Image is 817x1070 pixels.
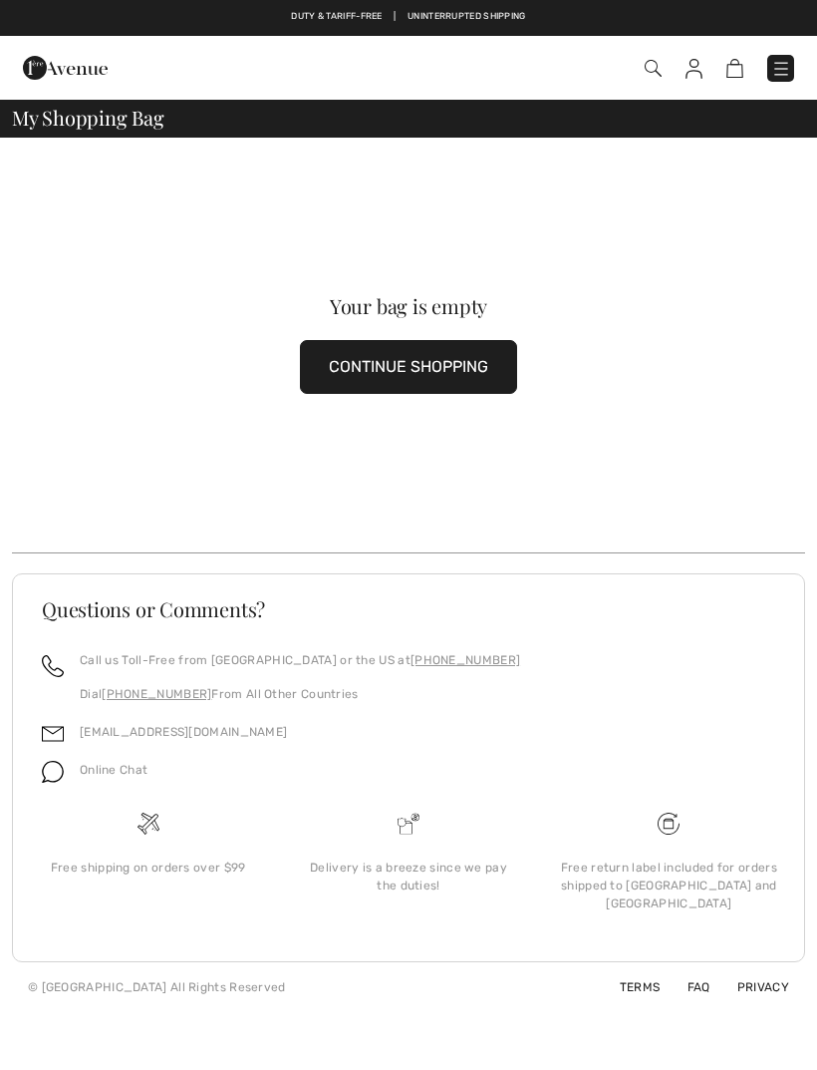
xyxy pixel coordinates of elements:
[42,599,775,619] h3: Questions or Comments?
[34,859,262,877] div: Free shipping on orders over $99
[80,763,147,777] span: Online Chat
[294,859,522,894] div: Delivery is a breeze since we pay the duties!
[42,723,64,745] img: email
[410,653,520,667] a: [PHONE_NUMBER]
[12,108,164,128] span: My Shopping Bag
[23,48,108,88] img: 1ère Avenue
[42,761,64,783] img: chat
[726,59,743,78] img: Shopping Bag
[645,60,662,77] img: Search
[713,980,789,994] a: Privacy
[80,725,287,739] a: [EMAIL_ADDRESS][DOMAIN_NAME]
[23,57,108,76] a: 1ère Avenue
[398,813,419,835] img: Delivery is a breeze since we pay the duties!
[596,980,661,994] a: Terms
[80,685,520,703] p: Dial From All Other Countries
[300,340,517,394] button: CONTINUE SHOPPING
[42,655,64,677] img: call
[102,687,211,701] a: [PHONE_NUMBER]
[658,813,680,835] img: Free shipping on orders over $99
[137,813,159,835] img: Free shipping on orders over $99
[664,980,710,994] a: FAQ
[771,59,791,79] img: Menu
[28,978,286,996] div: © [GEOGRAPHIC_DATA] All Rights Reserved
[80,651,520,669] p: Call us Toll-Free from [GEOGRAPHIC_DATA] or the US at
[52,296,765,316] div: Your bag is empty
[555,859,783,912] div: Free return label included for orders shipped to [GEOGRAPHIC_DATA] and [GEOGRAPHIC_DATA]
[685,59,702,79] img: My Info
